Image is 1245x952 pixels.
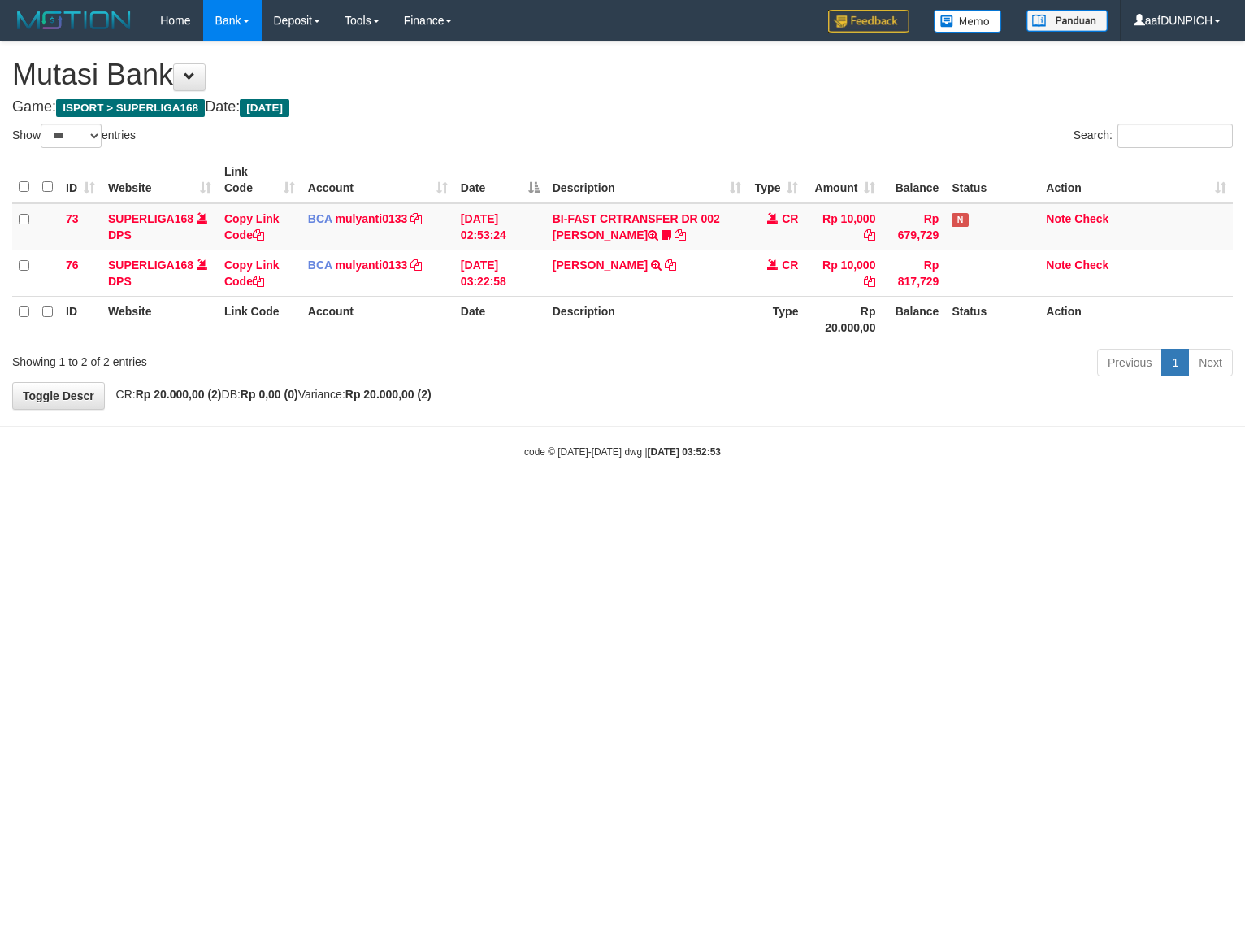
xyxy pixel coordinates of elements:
[301,296,454,342] th: Account
[102,157,218,203] th: Website: activate to sort column ascending
[945,157,1039,203] th: Status
[546,296,748,342] th: Description
[102,296,218,342] th: Website
[553,259,648,272] a: [PERSON_NAME]
[782,259,798,272] span: CR
[102,250,218,296] td: DPS
[410,212,422,225] a: Copy mulyanti0133 to clipboard
[301,157,454,203] th: Account: activate to sort column ascending
[12,99,1233,115] h4: Game: Date:
[12,124,136,148] label: Show entries
[66,259,79,272] span: 76
[1074,259,1108,272] a: Check
[782,212,798,225] span: CR
[308,259,332,272] span: BCA
[56,99,205,117] span: ISPORT > SUPERLIGA168
[1097,349,1162,376] a: Previous
[648,446,721,458] strong: [DATE] 03:52:53
[136,388,222,401] strong: Rp 20.000,00 (2)
[665,259,676,272] a: Copy DEWI PITRI NINGSIH to clipboard
[59,296,102,342] th: ID
[882,157,945,203] th: Balance
[1046,212,1071,225] a: Note
[102,203,218,250] td: DPS
[59,157,102,203] th: ID: activate to sort column ascending
[41,124,102,148] select: Showentries
[454,157,546,203] th: Date: activate to sort column descending
[882,296,945,342] th: Balance
[108,212,193,225] a: SUPERLIGA168
[934,10,1002,33] img: Button%20Memo.svg
[345,388,432,401] strong: Rp 20.000,00 (2)
[805,157,882,203] th: Amount: activate to sort column ascending
[12,8,136,33] img: MOTION_logo.png
[336,259,408,272] a: mulyanti0133
[805,250,882,296] td: Rp 10,000
[1039,296,1233,342] th: Action
[240,99,289,117] span: [DATE]
[1046,259,1071,272] a: Note
[336,212,408,225] a: mulyanti0133
[945,296,1039,342] th: Status
[1188,349,1233,376] a: Next
[524,446,721,458] small: code © [DATE]-[DATE] dwg |
[1074,124,1233,148] label: Search:
[108,259,193,272] a: SUPERLIGA168
[12,347,506,370] div: Showing 1 to 2 of 2 entries
[454,250,546,296] td: [DATE] 03:22:58
[882,250,945,296] td: Rp 817,729
[12,382,105,410] a: Toggle Descr
[748,157,805,203] th: Type: activate to sort column ascending
[882,203,945,250] td: Rp 679,729
[1117,124,1233,148] input: Search:
[748,296,805,342] th: Type
[805,203,882,250] td: Rp 10,000
[12,59,1233,91] h1: Mutasi Bank
[828,10,909,33] img: Feedback.jpg
[864,228,875,241] a: Copy Rp 10,000 to clipboard
[410,259,422,272] a: Copy mulyanti0133 to clipboard
[454,203,546,250] td: [DATE] 02:53:24
[218,296,301,342] th: Link Code
[224,212,280,241] a: Copy Link Code
[1026,10,1108,32] img: panduan.png
[108,388,432,401] span: CR: DB: Variance:
[218,157,301,203] th: Link Code: activate to sort column ascending
[675,228,686,241] a: Copy BI-FAST CRTRANSFER DR 002 MUHAMAD MADROJI to clipboard
[241,388,298,401] strong: Rp 0,00 (0)
[1039,157,1233,203] th: Action: activate to sort column ascending
[864,275,875,288] a: Copy Rp 10,000 to clipboard
[805,296,882,342] th: Rp 20.000,00
[1074,212,1108,225] a: Check
[308,212,332,225] span: BCA
[454,296,546,342] th: Date
[546,203,748,250] td: BI-FAST CRTRANSFER DR 002 [PERSON_NAME]
[224,259,280,288] a: Copy Link Code
[546,157,748,203] th: Description: activate to sort column ascending
[1161,349,1189,376] a: 1
[952,213,968,227] span: Has Note
[66,212,79,225] span: 73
